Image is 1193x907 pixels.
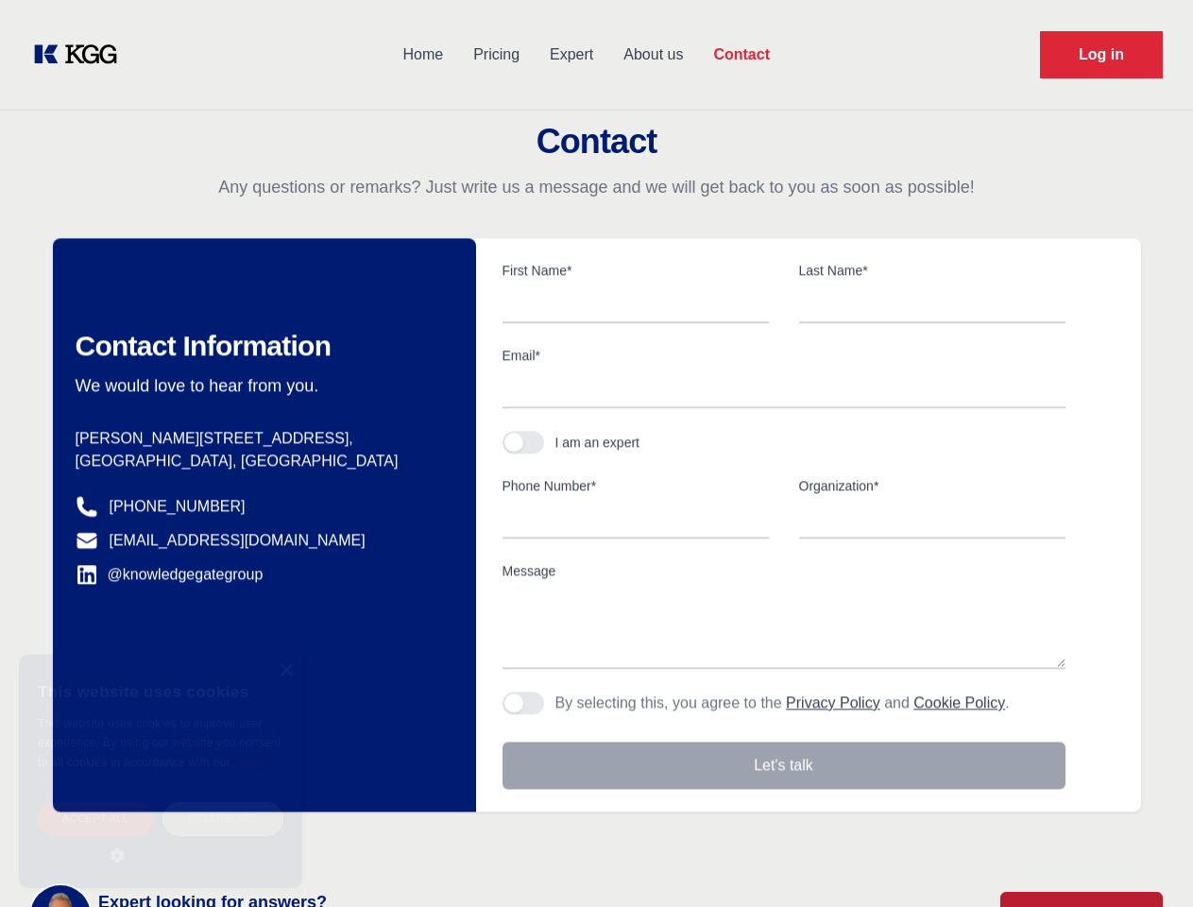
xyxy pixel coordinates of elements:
a: About us [608,30,698,79]
a: Privacy Policy [786,694,880,710]
a: Cookie Policy [913,694,1005,710]
div: I am an expert [555,433,640,452]
a: Home [387,30,458,79]
a: [PHONE_NUMBER] [110,495,246,518]
iframe: Chat Widget [1099,816,1193,907]
label: Phone Number* [503,476,769,495]
a: Contact [698,30,785,79]
label: Organization* [799,476,1065,495]
label: Message [503,561,1065,580]
h2: Contact Information [76,329,446,363]
div: Close [279,664,293,678]
a: Pricing [458,30,535,79]
a: Expert [535,30,608,79]
a: @knowledgegategroup [76,563,264,586]
p: [PERSON_NAME][STREET_ADDRESS], [76,427,446,450]
div: Decline all [162,802,283,835]
a: Request Demo [1040,31,1163,78]
p: By selecting this, you agree to the and . [555,692,1010,714]
label: First Name* [503,261,769,280]
a: KOL Knowledge Platform: Talk to Key External Experts (KEE) [30,40,132,70]
label: Last Name* [799,261,1065,280]
h2: Contact [23,123,1170,161]
a: [EMAIL_ADDRESS][DOMAIN_NAME] [110,529,366,552]
label: Email* [503,346,1065,365]
p: We would love to hear from you. [76,374,446,397]
button: Let's talk [503,742,1065,789]
p: Any questions or remarks? Just write us a message and we will get back to you as soon as possible! [23,176,1170,198]
div: Accept all [38,802,153,835]
div: This website uses cookies [38,669,283,714]
p: [GEOGRAPHIC_DATA], [GEOGRAPHIC_DATA] [76,450,446,472]
a: Cookie Policy [38,757,268,787]
span: This website uses cookies to improve user experience. By using our website you consent to all coo... [38,717,281,769]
